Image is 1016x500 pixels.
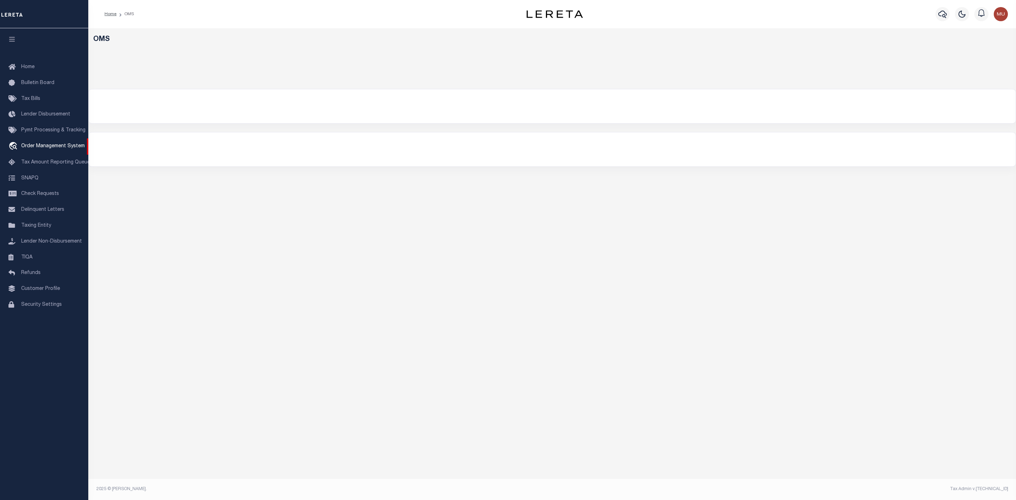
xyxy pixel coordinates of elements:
[21,223,51,228] span: Taxing Entity
[21,207,64,212] span: Delinquent Letters
[21,175,38,180] span: SNAPQ
[21,270,41,275] span: Refunds
[21,286,60,291] span: Customer Profile
[21,302,62,307] span: Security Settings
[994,7,1008,21] img: svg+xml;base64,PHN2ZyB4bWxucz0iaHR0cDovL3d3dy53My5vcmcvMjAwMC9zdmciIHBvaW50ZXItZXZlbnRzPSJub25lIi...
[21,160,90,165] span: Tax Amount Reporting Queue
[117,11,134,17] li: OMS
[21,96,40,101] span: Tax Bills
[21,239,82,244] span: Lender Non-Disbursement
[21,191,59,196] span: Check Requests
[93,35,1011,44] h5: OMS
[8,142,20,151] i: travel_explore
[21,128,85,133] span: Pymt Processing & Tracking
[21,255,32,260] span: TIQA
[527,10,583,18] img: logo-dark.svg
[21,144,85,149] span: Order Management System
[21,112,70,117] span: Lender Disbursement
[105,12,117,16] a: Home
[21,81,54,85] span: Bulletin Board
[21,65,35,70] span: Home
